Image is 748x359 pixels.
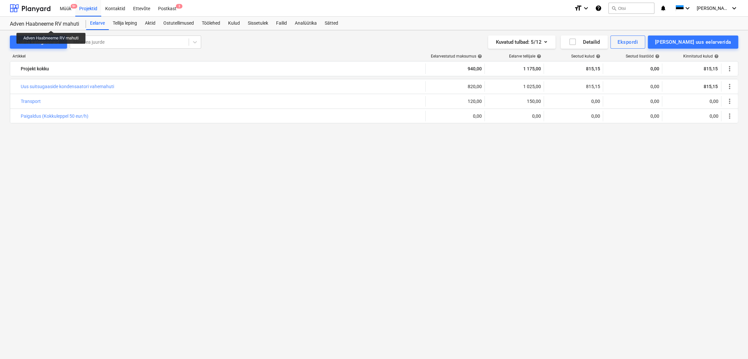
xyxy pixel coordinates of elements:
a: Eelarve [86,17,109,30]
a: Aktid [141,17,159,30]
a: Ostutellimused [159,17,198,30]
span: help [476,54,482,59]
button: Lülita kategooriaid [10,36,67,49]
div: 815,15 [547,63,600,74]
div: Detailid [569,38,600,46]
div: [PERSON_NAME] uus eelarverida [655,38,731,46]
div: 1 175,00 [487,63,541,74]
a: Kulud [224,17,244,30]
div: Adven Haabneeme RV mahuti [10,21,78,28]
span: 815,15 [703,65,718,72]
div: Seotud lisatööd [626,54,660,59]
a: Failid [272,17,291,30]
span: help [713,54,719,59]
a: Transport [21,99,41,104]
div: 150,00 [487,99,541,104]
a: Sissetulek [244,17,272,30]
div: 0,00 [606,84,659,89]
div: Kinnitatud kulud [683,54,719,59]
a: Paigaldus (Kokkuleppel 50 eur/h) [21,113,88,119]
i: keyboard_arrow_down [730,4,738,12]
div: 820,00 [428,84,482,89]
button: Ekspordi [610,36,645,49]
span: help [535,54,541,59]
i: format_size [574,4,582,12]
button: [PERSON_NAME] uus eelarverida [648,36,738,49]
a: Tellija leping [109,17,141,30]
div: 0,00 [606,63,659,74]
span: Rohkem tegevusi [726,65,734,73]
div: Eelarvestatud maksumus [431,54,482,59]
div: 0,00 [665,99,718,104]
div: 940,00 [428,63,482,74]
div: Seotud kulud [571,54,600,59]
span: 9+ [71,4,77,9]
a: Analüütika [291,17,321,30]
div: Ekspordi [618,38,638,46]
span: Rohkem tegevusi [726,97,734,105]
div: 0,00 [547,113,600,119]
button: Otsi [608,3,654,14]
div: 815,15 [547,84,600,89]
div: Projekt kokku [21,63,423,74]
div: 0,00 [665,113,718,119]
div: Kuvatud tulbad : 5/12 [496,38,548,46]
div: 0,00 [547,99,600,104]
div: Artikkel [10,54,426,59]
button: Detailid [561,36,608,49]
a: Uus suitsugaaside kondensaatori vahemahuti [21,84,114,89]
div: 1 025,00 [487,84,541,89]
div: Eelarve tellijale [509,54,541,59]
i: keyboard_arrow_down [684,4,691,12]
div: 120,00 [428,99,482,104]
div: Lülita kategooriaid [18,38,59,46]
span: help [595,54,600,59]
span: 815,15 [703,84,718,89]
div: 0,00 [606,113,659,119]
div: 0,00 [487,113,541,119]
span: Rohkem tegevusi [726,112,734,120]
span: search [611,6,617,11]
span: 3 [176,4,182,9]
a: Töölehed [198,17,224,30]
span: help [654,54,660,59]
button: Kuvatud tulbad:5/12 [488,36,555,49]
span: Rohkem tegevusi [726,83,734,90]
div: 0,00 [428,113,482,119]
i: keyboard_arrow_down [582,4,590,12]
span: [PERSON_NAME] [697,6,730,11]
i: notifications [660,4,666,12]
i: Abikeskus [595,4,602,12]
a: Sätted [321,17,342,30]
div: 0,00 [606,99,659,104]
